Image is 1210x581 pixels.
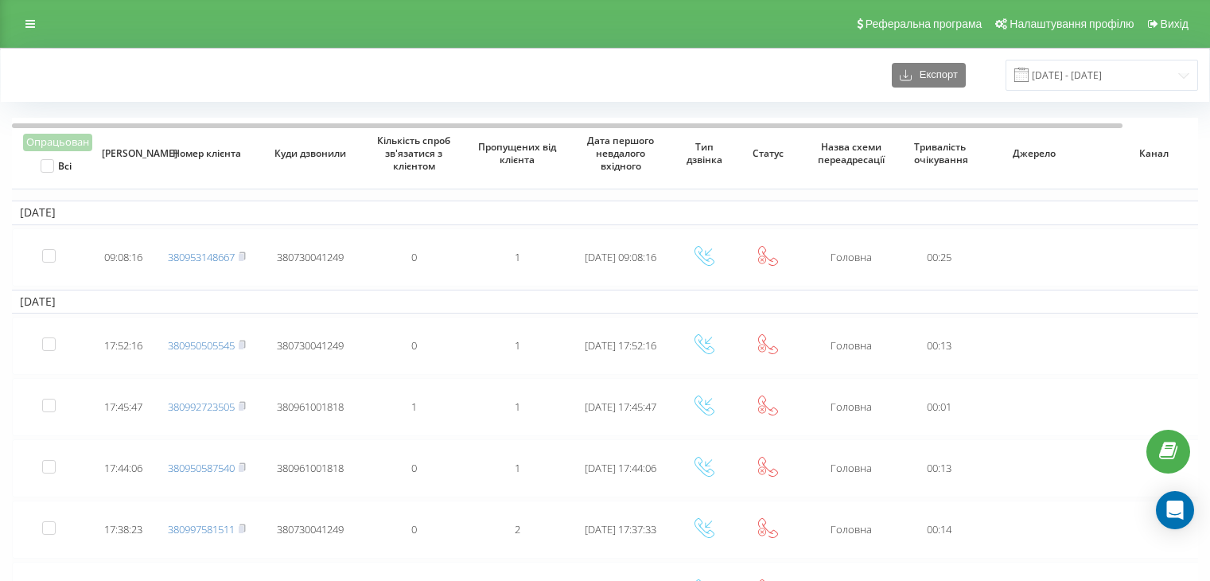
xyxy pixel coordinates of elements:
[277,250,344,264] span: 380730041249
[411,522,417,536] span: 0
[1161,18,1189,30] span: Вихід
[168,461,235,475] a: 380950587540
[800,228,903,287] td: Головна
[102,147,145,160] span: [PERSON_NAME]
[800,317,903,375] td: Головна
[168,338,235,353] a: 380950505545
[746,147,789,160] span: Статус
[277,461,344,475] span: 380961001818
[1156,491,1194,529] div: Open Intercom Messenger
[582,135,660,172] span: Дата першого невдалого вхідного
[277,338,344,353] span: 380730041249
[585,400,656,414] span: [DATE] 17:45:47
[892,63,966,88] button: Експорт
[515,250,520,264] span: 1
[515,522,520,536] span: 2
[585,250,656,264] span: [DATE] 09:08:16
[411,400,417,414] span: 1
[91,317,155,375] td: 17:52:16
[41,159,72,173] label: Всі
[903,317,975,375] td: 00:13
[91,228,155,287] td: 09:08:16
[800,439,903,497] td: Головна
[277,400,344,414] span: 380961001818
[585,522,656,536] span: [DATE] 17:37:33
[91,439,155,497] td: 17:44:06
[912,69,958,81] span: Експорт
[903,228,975,287] td: 00:25
[271,147,350,160] span: Куди дзвонили
[585,338,656,353] span: [DATE] 17:52:16
[168,250,235,264] a: 380953148667
[168,147,247,160] span: Номер клієнта
[800,378,903,436] td: Головна
[903,378,975,436] td: 00:01
[411,461,417,475] span: 0
[585,461,656,475] span: [DATE] 17:44:06
[515,338,520,353] span: 1
[411,338,417,353] span: 0
[168,522,235,536] a: 380997581511
[515,400,520,414] span: 1
[800,501,903,559] td: Головна
[91,378,155,436] td: 17:45:47
[812,141,891,166] span: Назва схеми переадресації
[903,501,975,559] td: 00:14
[168,400,235,414] a: 380992723505
[375,135,453,172] span: Кількість спроб зв'язатися з клієнтом
[91,501,155,559] td: 17:38:23
[914,141,964,166] span: Тривалість очікування
[411,250,417,264] span: 0
[683,141,726,166] span: Тип дзвінка
[277,522,344,536] span: 380730041249
[478,141,557,166] span: Пропущених від клієнта
[903,439,975,497] td: 00:13
[1010,18,1134,30] span: Налаштування профілю
[1107,147,1200,160] span: Канал
[866,18,982,30] span: Реферальна програма
[515,461,520,475] span: 1
[988,147,1081,160] span: Джерело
